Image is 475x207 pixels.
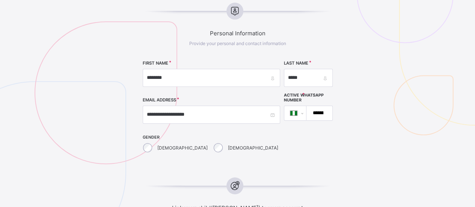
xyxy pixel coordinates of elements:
label: [DEMOGRAPHIC_DATA] [228,145,278,151]
label: LAST NAME [284,60,308,66]
span: Provide your personal and contact information [189,41,286,46]
label: EMAIL ADDRESS [143,97,176,103]
label: Active WhatsApp Number [284,93,333,103]
span: GENDER [143,135,280,140]
span: Personal Information [119,30,356,37]
label: FIRST NAME [143,60,168,66]
label: [DEMOGRAPHIC_DATA] [157,145,208,151]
